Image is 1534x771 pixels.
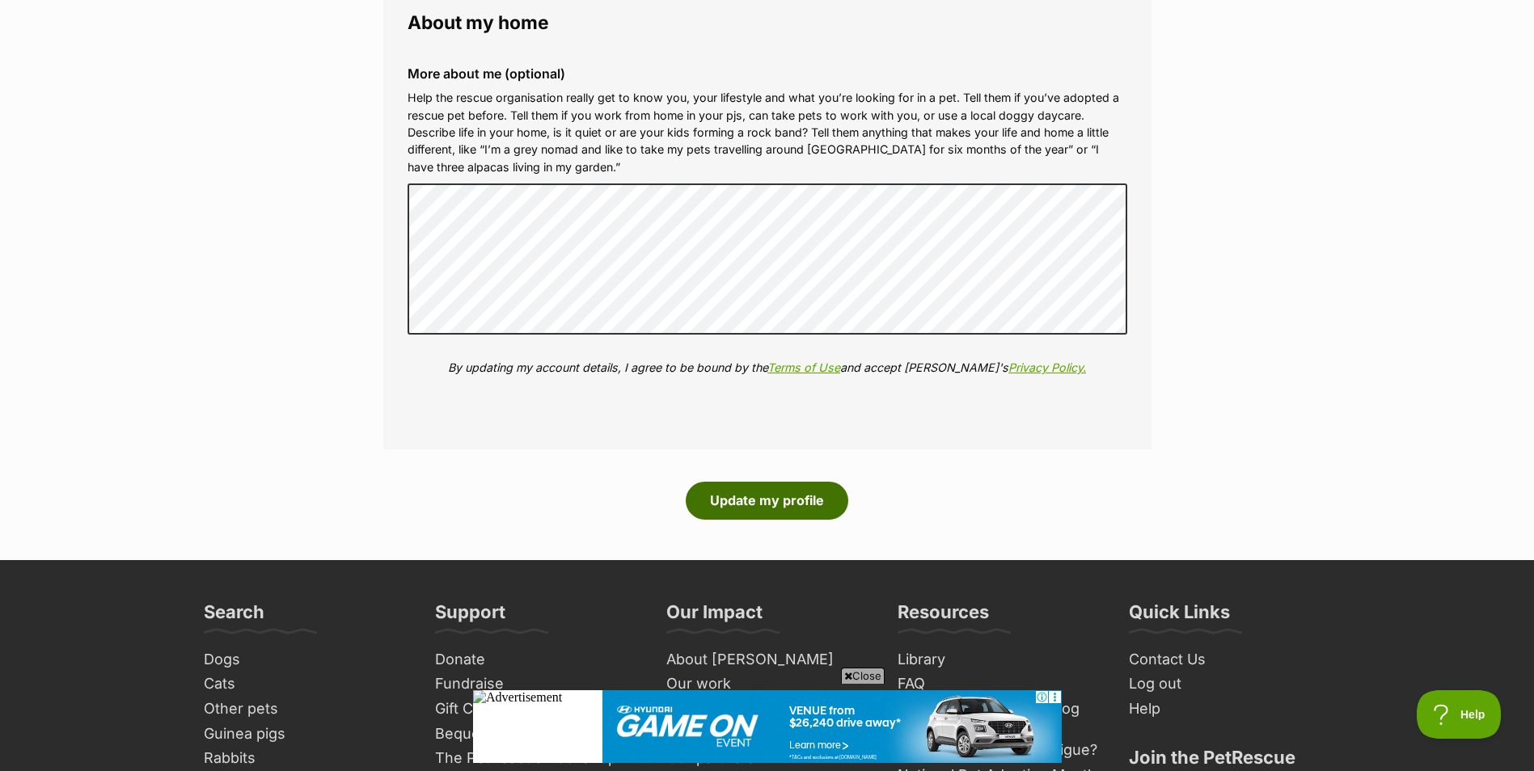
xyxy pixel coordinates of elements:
[429,722,644,747] a: Bequests
[408,12,1127,33] legend: About my home
[767,360,840,374] a: Terms of Use
[891,672,1106,697] a: FAQ
[429,647,644,672] a: Donate
[660,647,875,672] a: About [PERSON_NAME]
[197,746,412,771] a: Rabbits
[204,600,264,633] h3: Search
[429,697,644,722] a: Gift Cards
[686,482,848,519] button: Update my profile
[429,672,644,697] a: Fundraise
[473,690,1062,763] iframe: Advertisement
[429,746,644,771] a: The PetRescue Bookshop
[1008,360,1086,374] a: Privacy Policy.
[197,647,412,672] a: Dogs
[408,359,1127,376] p: By updating my account details, I agree to be bound by the and accept [PERSON_NAME]'s
[197,672,412,697] a: Cats
[891,647,1106,672] a: Library
[898,600,989,633] h3: Resources
[1122,647,1337,672] a: Contact Us
[408,89,1127,175] p: Help the rescue organisation really get to know you, your lifestyle and what you’re looking for i...
[197,722,412,747] a: Guinea pigs
[197,697,412,722] a: Other pets
[660,672,875,697] a: Our work
[841,668,885,684] span: Close
[408,66,1127,81] label: More about me (optional)
[1417,690,1502,739] iframe: Help Scout Beacon - Open
[435,600,505,633] h3: Support
[1122,697,1337,722] a: Help
[1129,600,1230,633] h3: Quick Links
[1122,672,1337,697] a: Log out
[666,600,763,633] h3: Our Impact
